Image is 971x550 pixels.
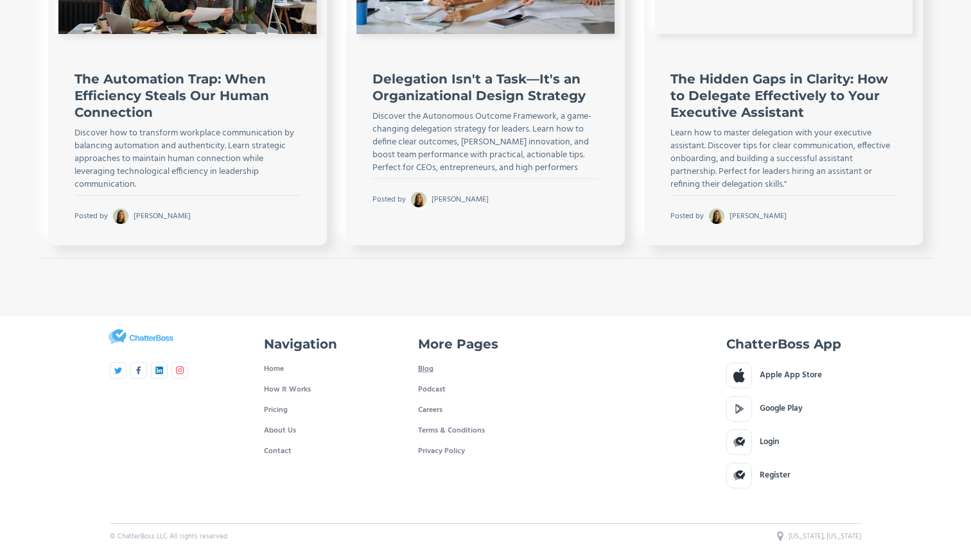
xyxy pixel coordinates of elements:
[418,359,433,379] a: Blog
[760,469,791,482] div: Register
[264,379,311,400] a: How It Works
[670,127,897,191] p: Learn how to master delegation with your executive assistant. Discover tips for clear communicati...
[726,336,841,352] h4: ChatterBoss App
[372,110,599,175] p: Discover the Autonomous Outcome Framework, a game-changing delegation strategy for leaders. Learn...
[726,363,861,388] a: Apple App Store
[418,441,465,461] a: Privacy Policy
[907,486,956,535] iframe: Drift Widget Chat Controller
[74,127,301,191] p: Discover how to transform workplace communication by balancing automation and authenticity. Learn...
[110,531,227,542] div: © ChatterBoss LLC All rights reserved
[264,420,296,441] a: About Us
[418,400,442,420] a: Careers
[264,441,292,461] a: Contact
[134,211,191,221] div: [PERSON_NAME]
[74,211,108,221] div: Posted by
[726,429,861,455] a: Login
[74,71,301,121] h4: The Automation Trap: When Efficiency Steals Our Human Connection
[372,194,406,205] div: Posted by
[670,71,897,121] h4: The Hidden Gaps in Clarity: How to Delegate Effectively to Your Executive Assistant
[709,209,724,224] img: Valerie Trapunsky
[411,192,426,207] img: Valerie Trapunsky
[418,420,485,441] a: Terms & Conditions
[264,336,337,352] h4: Navigation
[418,379,553,400] a: Podcast
[760,436,779,449] div: Login
[726,463,861,488] a: Register
[264,400,288,420] a: Pricing
[670,211,704,221] div: Posted by
[113,209,128,224] img: Valerie Trapunsky
[730,211,787,221] div: [PERSON_NAME]
[372,71,599,104] h4: Delegation Isn't a Task—It's an Organizational Design Strategy
[432,194,489,205] div: [PERSON_NAME]
[726,396,861,422] a: Google Play
[760,369,822,382] div: Apple App Store
[789,531,861,542] div: [US_STATE], [US_STATE]
[418,336,498,352] h4: More Pages
[264,359,284,379] a: Home
[760,402,803,415] div: Google Play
